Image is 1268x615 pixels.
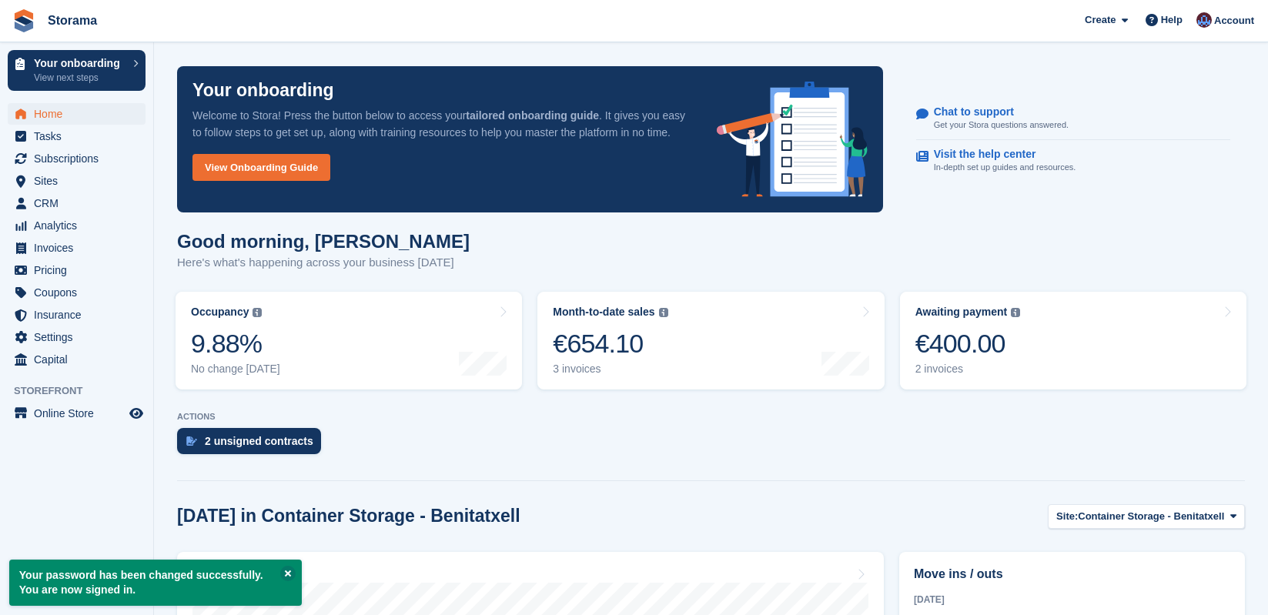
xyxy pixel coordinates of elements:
[34,58,125,69] p: Your onboarding
[177,506,520,526] h2: [DATE] in Container Storage - Benitatxell
[8,215,146,236] a: menu
[915,328,1021,359] div: €400.00
[8,349,146,370] a: menu
[34,326,126,348] span: Settings
[177,412,1245,422] p: ACTIONS
[177,231,470,252] h1: Good morning, [PERSON_NAME]
[1196,12,1212,28] img: Hannah Fordham
[127,404,146,423] a: Preview store
[34,403,126,424] span: Online Store
[205,435,313,447] div: 2 unsigned contracts
[34,349,126,370] span: Capital
[8,259,146,281] a: menu
[191,306,249,319] div: Occupancy
[553,363,667,376] div: 3 invoices
[934,105,1056,119] p: Chat to support
[1078,509,1224,524] span: Container Storage - Benitatxell
[186,436,197,446] img: contract_signature_icon-13c848040528278c33f63329250d36e43548de30e8caae1d1a13099fd9432cc5.svg
[9,560,302,606] p: Your password has been changed successfully. You are now signed in.
[8,237,146,259] a: menu
[191,328,280,359] div: 9.88%
[14,383,153,399] span: Storefront
[914,593,1230,607] div: [DATE]
[915,306,1008,319] div: Awaiting payment
[1085,12,1116,28] span: Create
[1161,12,1183,28] span: Help
[192,82,334,99] p: Your onboarding
[8,103,146,125] a: menu
[8,148,146,169] a: menu
[1056,509,1078,524] span: Site:
[34,103,126,125] span: Home
[934,119,1069,132] p: Get your Stora questions answered.
[176,292,522,389] a: Occupancy 9.88% No change [DATE]
[34,215,126,236] span: Analytics
[8,50,146,91] a: Your onboarding View next steps
[8,304,146,326] a: menu
[34,304,126,326] span: Insurance
[659,308,668,317] img: icon-info-grey-7440780725fd019a000dd9b08b2336e03edf1995a4989e88bcd33f0948082b44.svg
[537,292,884,389] a: Month-to-date sales €654.10 3 invoices
[8,282,146,303] a: menu
[34,237,126,259] span: Invoices
[34,192,126,214] span: CRM
[253,308,262,317] img: icon-info-grey-7440780725fd019a000dd9b08b2336e03edf1995a4989e88bcd33f0948082b44.svg
[916,140,1230,182] a: Visit the help center In-depth set up guides and resources.
[916,98,1230,140] a: Chat to support Get your Stora questions answered.
[466,109,599,122] strong: tailored onboarding guide
[192,154,330,181] a: View Onboarding Guide
[34,125,126,147] span: Tasks
[1214,13,1254,28] span: Account
[191,363,280,376] div: No change [DATE]
[914,565,1230,583] h2: Move ins / outs
[12,9,35,32] img: stora-icon-8386f47178a22dfd0bd8f6a31ec36ba5ce8667c1dd55bd0f319d3a0aa187defe.svg
[8,192,146,214] a: menu
[8,170,146,192] a: menu
[34,259,126,281] span: Pricing
[192,107,692,141] p: Welcome to Stora! Press the button below to access your . It gives you easy to follow steps to ge...
[717,82,868,197] img: onboarding-info-6c161a55d2c0e0a8cae90662b2fe09162a5109e8cc188191df67fb4f79e88e88.svg
[934,148,1064,161] p: Visit the help center
[34,71,125,85] p: View next steps
[8,125,146,147] a: menu
[1011,308,1020,317] img: icon-info-grey-7440780725fd019a000dd9b08b2336e03edf1995a4989e88bcd33f0948082b44.svg
[34,282,126,303] span: Coupons
[8,403,146,424] a: menu
[553,328,667,359] div: €654.10
[34,148,126,169] span: Subscriptions
[553,306,654,319] div: Month-to-date sales
[177,428,329,462] a: 2 unsigned contracts
[42,8,103,33] a: Storama
[1048,504,1245,530] button: Site: Container Storage - Benitatxell
[900,292,1246,389] a: Awaiting payment €400.00 2 invoices
[915,363,1021,376] div: 2 invoices
[8,326,146,348] a: menu
[34,170,126,192] span: Sites
[177,254,470,272] p: Here's what's happening across your business [DATE]
[934,161,1076,174] p: In-depth set up guides and resources.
